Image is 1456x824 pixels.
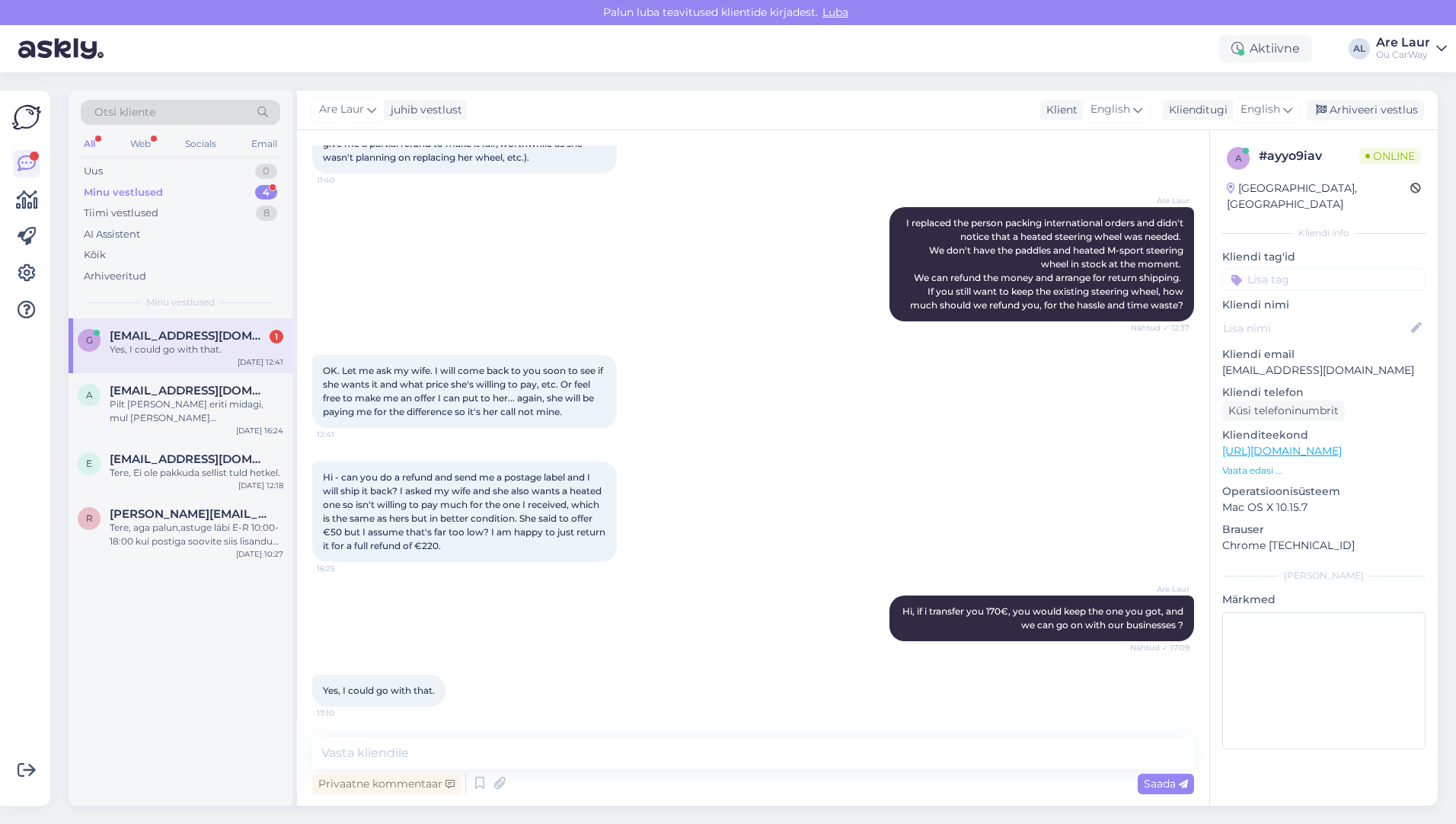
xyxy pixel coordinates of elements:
[1307,100,1424,120] div: Arhiveeri vestlus
[317,707,374,719] span: 17:10
[1227,180,1410,212] div: [GEOGRAPHIC_DATA], [GEOGRAPHIC_DATA]
[1376,37,1430,49] div: Are Laur
[182,134,219,154] div: Socials
[1349,38,1370,59] div: AL
[1222,347,1426,362] p: Kliendi email
[1222,249,1426,265] p: Kliendi tag'id
[146,295,215,309] span: Minu vestlused
[1376,49,1430,61] div: Oü CarWay
[1222,362,1426,378] p: [EMAIL_ADDRESS][DOMAIN_NAME]
[1222,427,1426,443] p: Klienditeekond
[1376,37,1447,61] a: Are LaurOü CarWay
[110,398,283,425] div: Pilt [PERSON_NAME] eriti midagi, mul [PERSON_NAME] [DOMAIN_NAME], siis saaksin kontrollida kas on ?
[1235,152,1242,164] span: a
[1132,583,1189,595] span: Are Laur
[1222,444,1342,458] a: [URL][DOMAIN_NAME]
[110,343,283,356] div: Yes, I could go with that.
[1259,147,1359,165] div: # ayyo9iav
[317,429,374,440] span: 12:41
[1132,195,1189,206] span: Are Laur
[110,452,268,466] span: erikdzigovskyi@gmail.com
[323,365,605,417] span: OK. Let me ask my wife. I will come back to you soon to see if she wants it and what price she's ...
[110,329,268,343] span: garethchickey@gmail.com
[1219,35,1312,62] div: Aktiivne
[1163,102,1228,118] div: Klienditugi
[818,5,853,19] span: Luba
[1144,777,1188,790] span: Saada
[385,102,462,118] div: juhib vestlust
[110,521,283,548] div: Tere, aga palun,astuge läbi E-R 10:00-18:00 kui postiga soovite siis lisandub postitasu ja km.
[238,356,283,368] div: [DATE] 12:41
[255,185,277,200] div: 4
[94,104,155,120] span: Otsi kliente
[86,458,92,469] span: e
[256,206,277,221] div: 8
[84,248,106,263] div: Kõik
[1222,268,1426,291] input: Lisa tag
[1359,148,1421,164] span: Online
[1222,226,1426,240] div: Kliendi info
[1222,569,1426,583] div: [PERSON_NAME]
[323,685,435,696] span: Yes, I could go with that.
[1222,522,1426,538] p: Brauser
[319,101,364,118] span: Are Laur
[1131,322,1189,334] span: Nähtud ✓ 12:37
[238,480,283,491] div: [DATE] 12:18
[1222,464,1426,477] p: Vaata edasi ...
[84,269,146,284] div: Arhiveeritud
[1222,592,1426,608] p: Märkmed
[317,174,374,186] span: 11:40
[1222,401,1345,421] div: Küsi telefoninumbrit
[81,134,98,154] div: All
[1040,102,1078,118] div: Klient
[902,605,1186,631] span: Hi, if i transfer you 170€, you would keep the one you got, and we can go on with our businesses ?
[110,507,268,521] span: rene.nikkarev@mail.ee
[270,330,283,343] div: 1
[1090,101,1130,118] span: English
[248,134,280,154] div: Email
[86,389,93,401] span: A
[84,164,103,179] div: Uus
[110,384,268,398] span: Andu.deemant@gmail.com
[86,334,93,346] span: g
[84,227,140,242] div: AI Assistent
[1240,101,1280,118] span: English
[323,471,608,551] span: Hi - can you do a refund and send me a postage label and I will ship it back? I asked my wife and...
[1222,500,1426,516] p: Mac OS X 10.15.7
[84,185,163,200] div: Minu vestlused
[317,563,374,574] span: 16:25
[1222,385,1426,401] p: Kliendi telefon
[127,134,154,154] div: Web
[12,103,41,132] img: Askly Logo
[1222,538,1426,554] p: Chrome [TECHNICAL_ID]
[84,206,158,221] div: Tiimi vestlused
[1222,484,1426,500] p: Operatsioonisüsteem
[86,513,93,524] span: r
[312,774,461,794] div: Privaatne kommentaar
[1130,642,1189,653] span: Nähtud ✓ 17:09
[236,548,283,560] div: [DATE] 10:27
[110,466,283,480] div: Tere, Ei ole pakkuda sellist tuld hetkel.
[1222,297,1426,313] p: Kliendi nimi
[906,217,1186,311] span: I replaced the person packing international orders and didn't notice that a heated steering wheel...
[236,425,283,436] div: [DATE] 16:24
[1223,320,1408,337] input: Lisa nimi
[255,164,277,179] div: 0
